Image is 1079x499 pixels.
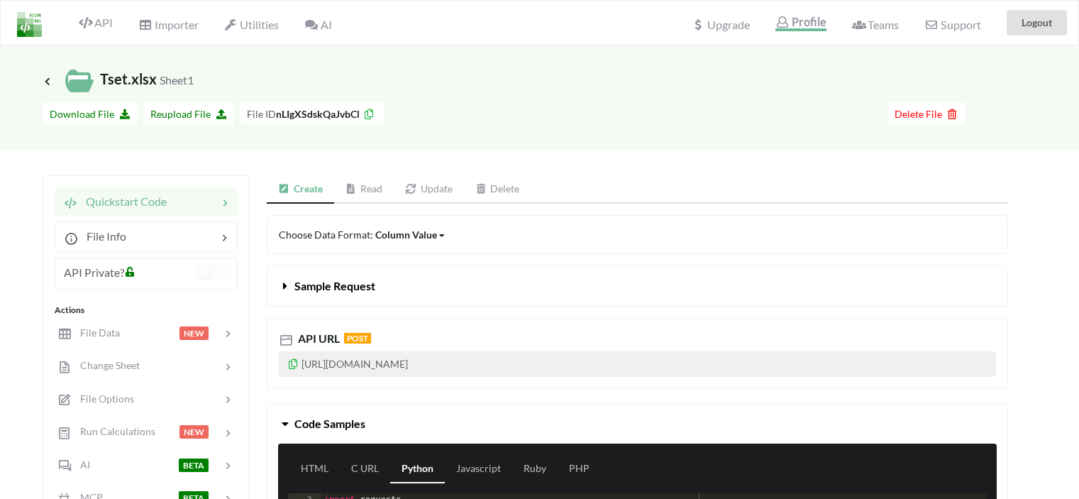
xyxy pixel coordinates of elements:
[72,393,134,405] span: File Options
[72,425,155,437] span: Run Calculations
[692,19,750,31] span: Upgrade
[77,194,167,208] span: Quickstart Code
[17,12,42,37] img: LogoIcon.png
[334,175,394,204] a: Read
[267,404,1007,444] button: Code Samples
[224,18,279,31] span: Utilities
[279,229,446,241] span: Choose Data Format:
[512,455,558,483] a: Ruby
[79,16,113,29] span: API
[390,455,445,483] a: Python
[1007,10,1067,35] button: Logout
[267,266,1007,306] button: Sample Request
[72,327,120,339] span: File Data
[924,19,980,31] span: Support
[340,455,390,483] a: C URL
[50,108,131,120] span: Download File
[445,455,512,483] a: Javascript
[289,455,340,483] a: HTML
[294,279,375,292] span: Sample Request
[55,304,238,317] div: Actions
[344,333,371,344] span: POST
[72,459,90,471] span: AI
[304,18,331,31] span: AI
[65,67,94,95] img: /static/media/localFileIcon.eab6d1cc.svg
[43,102,138,124] button: Download File
[247,108,276,120] span: File ID
[64,265,124,279] span: API Private?
[294,417,365,430] span: Code Samples
[375,227,437,242] div: Column Value
[160,73,194,87] small: Sheet1
[138,18,198,31] span: Importer
[895,108,958,120] span: Delete File
[295,331,340,345] span: API URL
[179,327,209,340] span: NEW
[179,425,209,439] span: NEW
[775,15,826,28] span: Profile
[558,455,601,483] a: PHP
[267,175,334,204] a: Create
[887,102,965,124] button: Delete File
[78,229,126,243] span: File Info
[276,108,360,120] b: nLIgXSdskQaJvbCl
[143,102,234,124] button: Reupload File
[279,351,996,377] p: [URL][DOMAIN_NAME]
[394,175,464,204] a: Update
[43,70,194,87] span: Tset.xlsx
[464,175,531,204] a: Delete
[852,18,899,31] span: Teams
[150,108,227,120] span: Reupload File
[179,459,209,472] span: BETA
[72,359,140,371] span: Change Sheet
